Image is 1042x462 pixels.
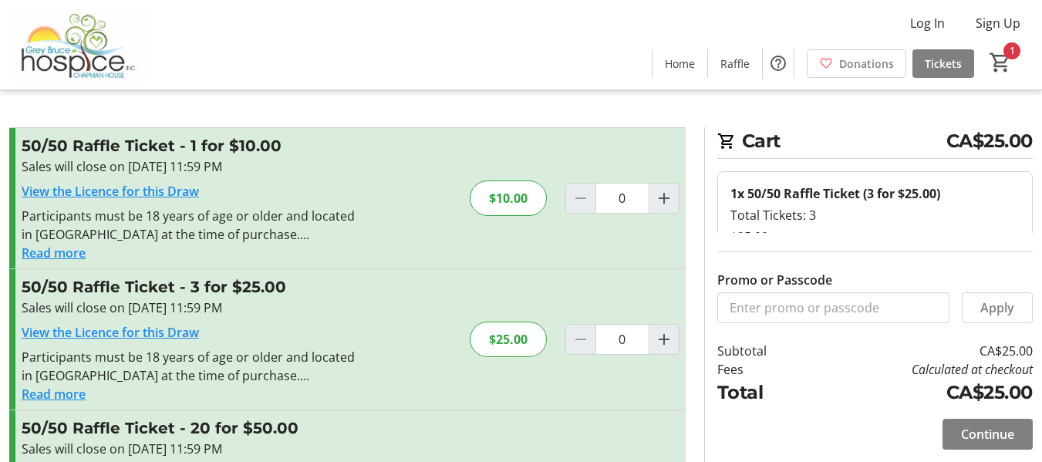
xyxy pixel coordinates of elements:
button: Increment by one [649,184,679,213]
label: Promo or Passcode [717,271,832,289]
input: Enter promo or passcode [717,292,949,323]
div: Participants must be 18 years of age or older and located in [GEOGRAPHIC_DATA] at the time of pur... [22,207,359,244]
div: Sales will close on [DATE] 11:59 PM [22,298,359,317]
td: Calculated at checkout [808,360,1033,379]
button: Help [763,48,794,79]
td: CA$25.00 [808,342,1033,360]
span: CA$25.00 [946,127,1033,155]
span: Apply [980,298,1014,317]
div: $25.00 [470,322,547,357]
input: 50/50 Raffle Ticket Quantity [595,183,649,214]
h3: 50/50 Raffle Ticket - 20 for $50.00 [22,416,359,440]
td: Total [717,379,809,406]
button: Read more [22,385,86,403]
a: View the Licence for this Draw [22,183,199,200]
div: Sales will close on [DATE] 11:59 PM [22,157,359,176]
button: Continue [943,419,1033,450]
span: Tickets [925,56,962,72]
span: Donations [839,56,894,72]
td: CA$25.00 [808,379,1033,406]
span: Home [665,56,695,72]
td: Subtotal [717,342,809,360]
div: Sales will close on [DATE] 11:59 PM [22,440,359,458]
div: $25.00 [730,228,1020,246]
button: Cart [986,49,1014,76]
a: Tickets [912,49,974,78]
span: Log In [910,14,945,32]
h3: 50/50 Raffle Ticket - 3 for $25.00 [22,275,359,298]
a: Home [653,49,707,78]
a: View the Licence for this Draw [22,324,199,341]
button: Increment by one [649,325,679,354]
div: 1x 50/50 Raffle Ticket (3 for $25.00) [730,184,1020,203]
a: Raffle [708,49,762,78]
div: Participants must be 18 years of age or older and located in [GEOGRAPHIC_DATA] at the time of pur... [22,348,359,385]
span: Sign Up [976,14,1020,32]
button: Read more [22,244,86,262]
td: Fees [717,360,809,379]
button: Apply [962,292,1033,323]
h2: Cart [717,127,1033,159]
h3: 50/50 Raffle Ticket - 1 for $10.00 [22,134,359,157]
button: Log In [898,11,957,35]
div: $10.00 [470,180,547,216]
span: Continue [961,425,1014,443]
button: Sign Up [963,11,1033,35]
span: Raffle [720,56,750,72]
input: 50/50 Raffle Ticket Quantity [595,324,649,355]
div: Total Tickets: 3 [730,206,1020,224]
img: Grey Bruce Hospice's Logo [9,6,147,83]
a: Donations [807,49,906,78]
